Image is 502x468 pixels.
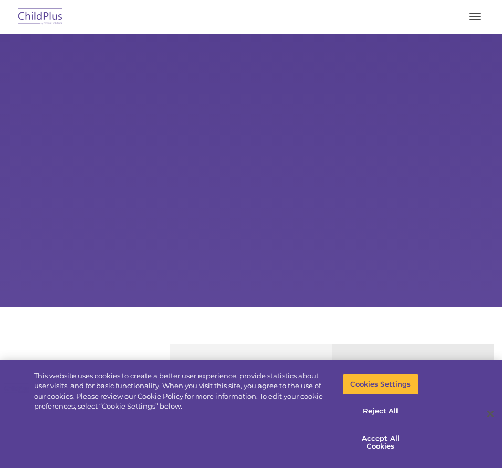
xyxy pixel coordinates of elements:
button: Reject All [343,400,418,422]
div: This website uses cookies to create a better user experience, provide statistics about user visit... [34,371,328,412]
button: Close [479,402,502,425]
button: Cookies Settings [343,373,418,396]
img: ChildPlus by Procare Solutions [16,5,65,29]
button: Accept All Cookies [343,428,418,457]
